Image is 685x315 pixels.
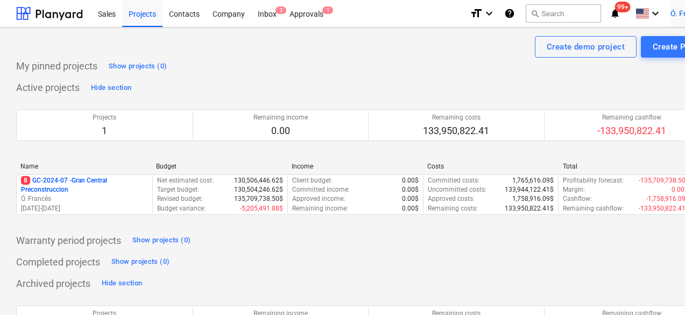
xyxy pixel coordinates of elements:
[157,176,214,185] p: Net estimated cost :
[130,232,193,249] button: Show projects (0)
[93,113,116,122] p: Projects
[649,7,662,20] i: keyboard_arrow_down
[292,194,345,204] p: Approved income :
[597,124,666,137] p: -133,950,822.41
[547,40,625,54] div: Create demo project
[111,256,170,268] div: Show projects (0)
[615,2,631,12] span: 99+
[610,7,620,20] i: notifications
[240,204,283,213] p: -5,205,491.88$
[292,204,348,213] p: Remaining income :
[563,176,624,185] p: Profitability forecast :
[276,6,286,14] span: 2
[16,234,121,247] p: Warranty period projects
[16,81,80,94] p: Active projects
[234,176,283,185] p: 130,506,446.62$
[91,82,131,94] div: Hide section
[531,9,539,18] span: search
[234,185,283,194] p: 130,504,246.62$
[292,176,333,185] p: Client budget :
[21,176,148,194] p: GC-2024-07 - Gran Central Preconstruccion
[428,185,486,194] p: Uncommitted costs :
[423,113,489,122] p: Remaining costs
[563,194,592,204] p: Cashflow :
[631,263,685,315] iframe: Chat Widget
[563,185,585,194] p: Margin :
[157,194,203,204] p: Revised budget :
[253,124,308,137] p: 0.00
[156,163,283,170] div: Budget
[292,163,419,170] div: Income
[16,277,90,290] p: Archived projects
[402,176,419,185] p: 0.00$
[483,7,496,20] i: keyboard_arrow_down
[102,277,142,290] div: Hide section
[563,204,624,213] p: Remaining cashflow :
[16,256,100,269] p: Completed projects
[21,194,148,204] p: Ó. Francés
[402,185,419,194] p: 0.00$
[99,275,145,292] button: Hide section
[253,113,308,122] p: Remaining income
[157,204,206,213] p: Budget variance :
[292,185,350,194] p: Committed income :
[16,60,97,73] p: My pinned projects
[423,124,489,137] p: 133,950,822.41
[505,204,554,213] p: 133,950,822.41$
[526,4,601,23] button: Search
[234,194,283,204] p: 135,709,738.50$
[597,113,666,122] p: Remaining cashflow
[106,58,170,75] button: Show projects (0)
[322,6,333,14] span: 1
[20,163,147,170] div: Name
[427,163,554,170] div: Costs
[631,263,685,315] div: Widget de chat
[402,204,419,213] p: 0.00$
[504,7,515,20] i: Knowledge base
[428,204,478,213] p: Remaining costs :
[132,234,190,247] div: Show projects (0)
[157,185,199,194] p: Target budget :
[402,194,419,204] p: 0.00$
[512,176,554,185] p: 1,765,616.09$
[470,7,483,20] i: format_size
[21,204,148,213] p: [DATE] - [DATE]
[512,194,554,204] p: 1,758,916.09$
[93,124,116,137] p: 1
[21,176,30,185] span: 8
[109,60,167,73] div: Show projects (0)
[21,176,148,213] div: 8GC-2024-07 -Gran Central PreconstruccionÓ. Francés[DATE]-[DATE]
[505,185,554,194] p: 133,944,122.41$
[428,194,475,204] p: Approved costs :
[535,36,637,58] button: Create demo project
[88,79,134,96] button: Hide section
[428,176,479,185] p: Committed costs :
[109,254,172,271] button: Show projects (0)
